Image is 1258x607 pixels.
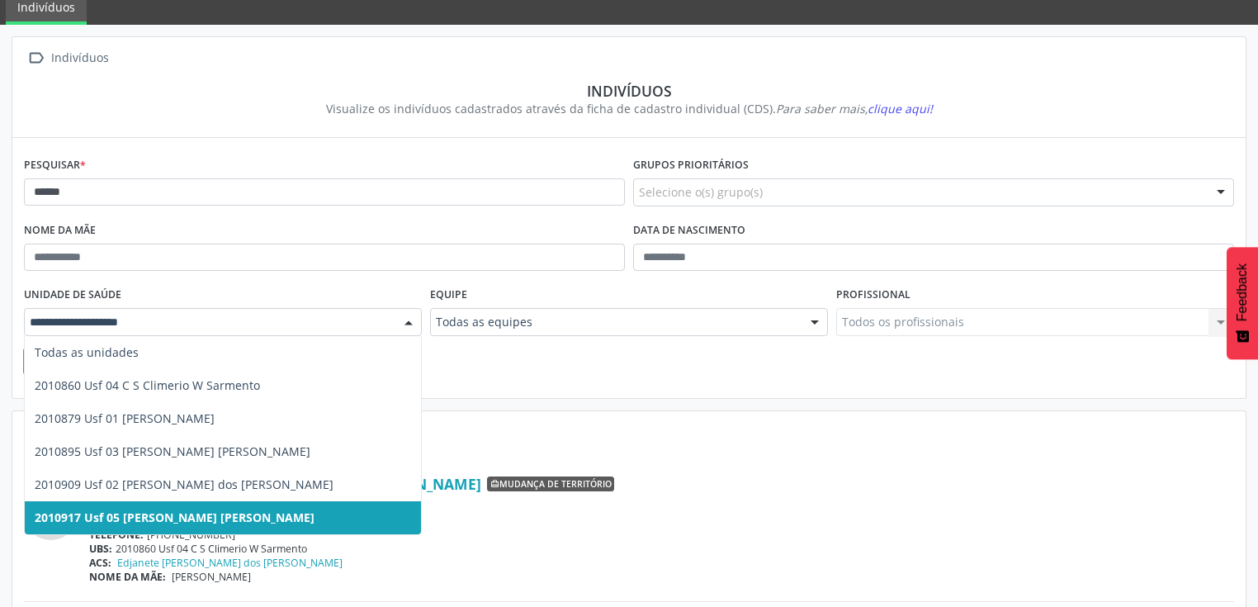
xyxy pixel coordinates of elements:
[1227,247,1258,359] button: Feedback - Mostrar pesquisa
[35,410,215,426] span: 2010879 Usf 01 [PERSON_NAME]
[35,344,139,360] span: Todas as unidades
[89,528,1234,542] div: [PHONE_NUMBER]
[633,153,749,178] label: Grupos prioritários
[639,183,763,201] span: Selecione o(s) grupo(s)
[35,510,314,525] span: 2010917 Usf 05 [PERSON_NAME] [PERSON_NAME]
[89,570,166,584] span: NOME DA MÃE:
[35,82,1223,100] div: Indivíduos
[436,314,794,330] span: Todas as equipes
[35,377,260,393] span: 2010860 Usf 04 C S Climerio W Sarmento
[24,153,86,178] label: Pesquisar
[89,499,1234,513] div: 898 0004 9612 5909
[117,556,343,570] a: Edjanete [PERSON_NAME] dos [PERSON_NAME]
[24,423,1234,440] div: 20 resultado(s) encontrado(s)
[35,477,333,492] span: 2010909 Usf 02 [PERSON_NAME] dos [PERSON_NAME]
[89,542,112,556] span: UBS:
[89,514,1234,528] div: 23 anos
[633,218,745,244] label: Data de nascimento
[24,46,48,70] i: 
[89,556,111,570] span: ACS:
[48,46,111,70] div: Indivíduos
[776,101,933,116] i: Para saber mais,
[836,282,910,308] label: Profissional
[868,101,933,116] span: clique aqui!
[35,100,1223,117] div: Visualize os indivíduos cadastrados através da ficha de cadastro individual (CDS).
[1235,263,1250,321] span: Feedback
[430,282,467,308] label: Equipe
[24,218,96,244] label: Nome da mãe
[89,542,1234,556] div: 2010860 Usf 04 C S Climerio W Sarmento
[24,282,121,308] label: Unidade de saúde
[487,477,614,491] span: Mudança de território
[172,570,251,584] span: [PERSON_NAME]
[24,46,111,70] a:  Indivíduos
[35,443,310,459] span: 2010895 Usf 03 [PERSON_NAME] [PERSON_NAME]
[23,348,80,376] button: Buscar
[24,440,1234,458] div: Exibindo 30 resultado(s) por página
